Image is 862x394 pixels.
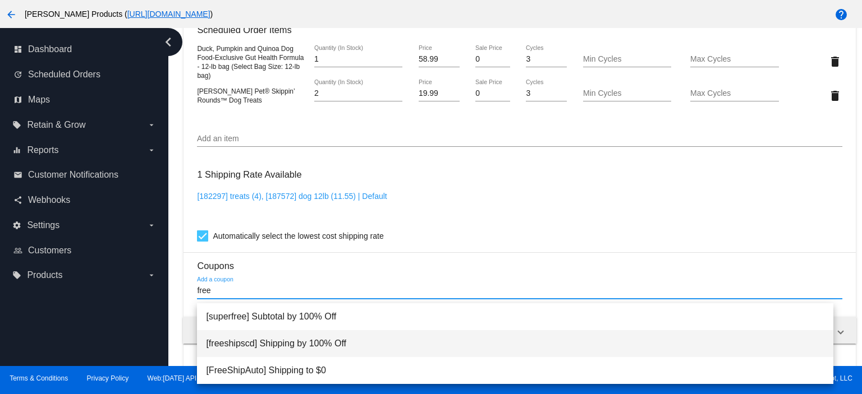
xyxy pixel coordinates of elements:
i: settings [12,221,21,230]
a: Privacy Policy [87,374,129,382]
i: local_offer [12,271,21,280]
i: arrow_drop_down [147,271,156,280]
i: arrow_drop_down [147,221,156,230]
span: Reports [27,145,58,155]
span: Customer Notifications [28,170,118,180]
a: update Scheduled Orders [13,66,156,84]
mat-icon: delete [828,55,842,68]
input: Sale Price [475,55,510,64]
span: Products [27,270,62,280]
input: Add a coupon [197,286,842,295]
a: Web:[DATE] API:2025.08.19.1657 [148,374,249,382]
span: [PERSON_NAME] Products ( ) [25,10,213,18]
span: Order total [196,326,240,335]
i: update [13,70,22,79]
input: Max Cycles [690,55,778,64]
a: dashboard Dashboard [13,40,156,58]
i: local_offer [12,120,21,129]
input: Quantity (In Stock) [314,89,402,98]
mat-icon: delete [828,89,842,103]
i: people_outline [13,246,22,255]
input: Quantity (In Stock) [314,55,402,64]
a: map Maps [13,91,156,109]
i: share [13,196,22,205]
h3: 1 Shipping Rate Available [197,163,301,187]
input: Cycles [526,89,567,98]
span: Maps [28,95,50,105]
input: Min Cycles [583,55,671,64]
span: Webhooks [28,195,70,205]
span: Retain & Grow [27,120,85,130]
span: Customers [28,245,71,256]
span: Copyright © 2024 QPilot, LLC [441,374,852,382]
span: Dashboard [28,44,72,54]
i: chevron_left [159,33,177,51]
a: Terms & Conditions [10,374,68,382]
a: share Webhooks [13,191,156,209]
input: Price [419,55,460,64]
input: Add an item [197,135,842,143]
i: map [13,95,22,104]
span: [FreeShipAuto] Shipping to $0 [206,357,824,384]
span: Settings [27,220,59,230]
a: [182297] treats (4), [187572] dog 12lb (11.55) | Default [197,192,387,201]
input: Max Cycles [690,89,778,98]
i: arrow_drop_down [147,120,156,129]
span: Duck, Pumpkin and Quinoa Dog Food-Exclusive Gut Health Formula - 12-lb bag (Select Bag Size: 12-l... [197,45,304,80]
input: Sale Price [475,89,510,98]
span: Scheduled Orders [28,69,100,80]
mat-expansion-panel-header: Order total 15.55 [183,317,856,344]
input: Min Cycles [583,89,671,98]
i: equalizer [12,146,21,155]
span: [PERSON_NAME] Pet® Skippin’ Rounds™ Dog Treats [197,87,295,104]
a: people_outline Customers [13,242,156,259]
i: dashboard [13,45,22,54]
input: Cycles [526,55,567,64]
span: Automatically select the lowest cost shipping rate [213,229,383,243]
a: email Customer Notifications [13,166,156,184]
a: [URL][DOMAIN_NAME] [127,10,210,18]
mat-icon: help [835,8,848,21]
span: [superfree] Subtotal by 100% Off [206,303,824,330]
span: [freeshipscd] Shipping by 100% Off [206,330,824,357]
i: email [13,170,22,179]
i: arrow_drop_down [147,146,156,155]
h3: Coupons [197,252,842,271]
mat-icon: arrow_back [4,8,18,21]
input: Price [419,89,460,98]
